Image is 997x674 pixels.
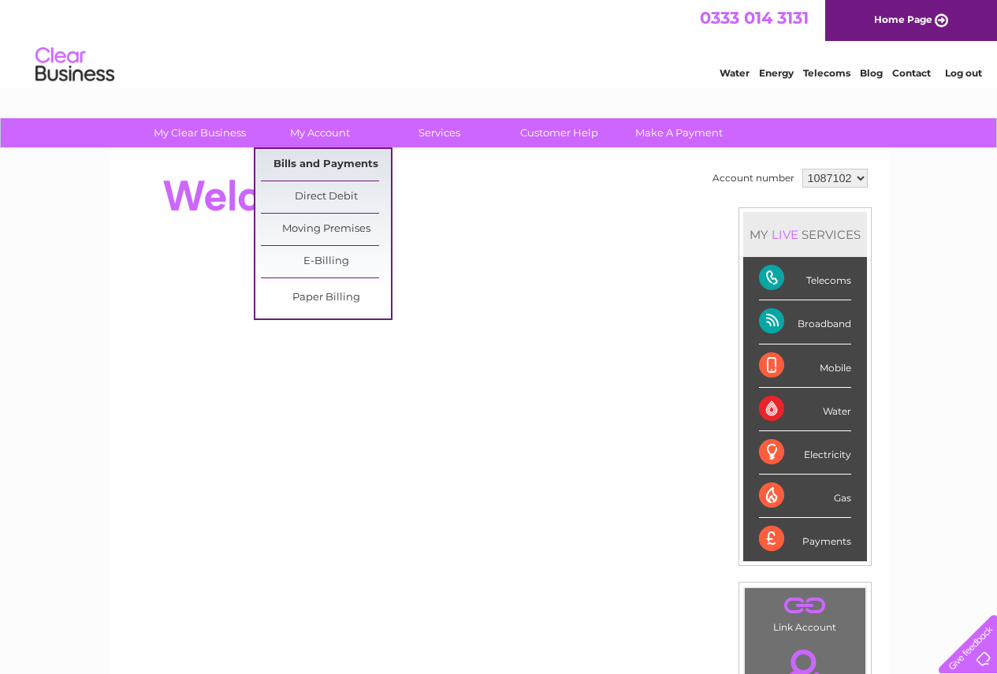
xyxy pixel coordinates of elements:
[374,118,504,147] a: Services
[700,8,809,28] a: 0333 014 3131
[945,67,982,79] a: Log out
[759,475,851,518] div: Gas
[759,388,851,431] div: Water
[261,246,391,277] a: E-Billing
[892,67,931,79] a: Contact
[261,149,391,181] a: Bills and Payments
[255,118,385,147] a: My Account
[494,118,624,147] a: Customer Help
[261,214,391,245] a: Moving Premises
[759,67,794,79] a: Energy
[709,165,798,192] td: Account number
[261,181,391,213] a: Direct Debit
[759,300,851,344] div: Broadband
[860,67,883,79] a: Blog
[135,118,265,147] a: My Clear Business
[759,344,851,388] div: Mobile
[744,587,866,637] td: Link Account
[803,67,850,79] a: Telecoms
[720,67,750,79] a: Water
[749,592,861,620] a: .
[759,518,851,560] div: Payments
[614,118,744,147] a: Make A Payment
[759,257,851,300] div: Telecoms
[768,227,802,242] div: LIVE
[743,212,867,257] div: MY SERVICES
[127,9,872,76] div: Clear Business is a trading name of Verastar Limited (registered in [GEOGRAPHIC_DATA] No. 3667643...
[35,41,115,89] img: logo.png
[261,282,391,314] a: Paper Billing
[759,431,851,475] div: Electricity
